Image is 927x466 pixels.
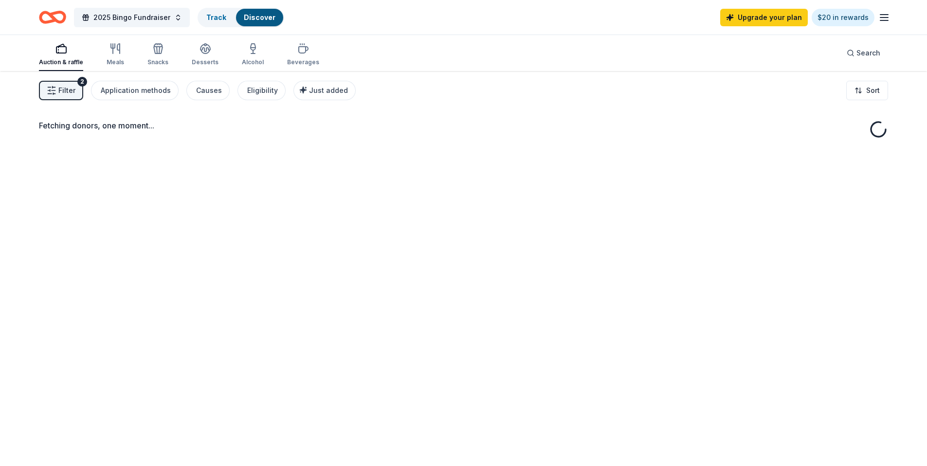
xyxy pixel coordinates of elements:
[39,58,83,66] div: Auction & raffle
[147,58,168,66] div: Snacks
[242,58,264,66] div: Alcohol
[39,81,83,100] button: Filter2
[192,58,218,66] div: Desserts
[93,12,170,23] span: 2025 Bingo Fundraiser
[196,85,222,96] div: Causes
[206,13,226,21] a: Track
[293,81,356,100] button: Just added
[186,81,230,100] button: Causes
[101,85,171,96] div: Application methods
[91,81,179,100] button: Application methods
[39,120,888,131] div: Fetching donors, one moment...
[39,6,66,29] a: Home
[856,47,880,59] span: Search
[77,77,87,87] div: 2
[107,39,124,71] button: Meals
[287,58,319,66] div: Beverages
[39,39,83,71] button: Auction & raffle
[247,85,278,96] div: Eligibility
[287,39,319,71] button: Beverages
[198,8,284,27] button: TrackDiscover
[812,9,874,26] a: $20 in rewards
[309,86,348,94] span: Just added
[107,58,124,66] div: Meals
[866,85,880,96] span: Sort
[839,43,888,63] button: Search
[58,85,75,96] span: Filter
[237,81,286,100] button: Eligibility
[244,13,275,21] a: Discover
[74,8,190,27] button: 2025 Bingo Fundraiser
[242,39,264,71] button: Alcohol
[192,39,218,71] button: Desserts
[147,39,168,71] button: Snacks
[846,81,888,100] button: Sort
[720,9,808,26] a: Upgrade your plan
